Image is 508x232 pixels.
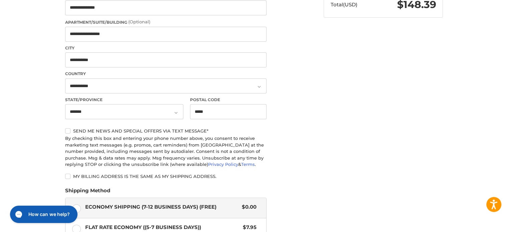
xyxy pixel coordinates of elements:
[85,224,240,231] span: Flat Rate Economy ((5-7 Business Days))
[190,97,267,103] label: Postal Code
[241,162,255,167] a: Terms
[128,19,150,24] small: (Optional)
[65,97,183,103] label: State/Province
[239,224,257,231] span: $7.95
[331,1,357,8] span: Total (USD)
[65,19,267,25] label: Apartment/Suite/Building
[85,203,239,211] span: Economy Shipping (7-12 Business Days) (Free)
[7,203,79,225] iframe: Gorgias live chat messenger
[65,174,267,179] label: My billing address is the same as my shipping address.
[65,45,267,51] label: City
[65,128,267,134] label: Send me news and special offers via text message*
[65,71,267,77] label: Country
[65,187,110,198] legend: Shipping Method
[238,203,257,211] span: $0.00
[208,162,238,167] a: Privacy Policy
[65,135,267,168] div: By checking this box and entering your phone number above, you consent to receive marketing text ...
